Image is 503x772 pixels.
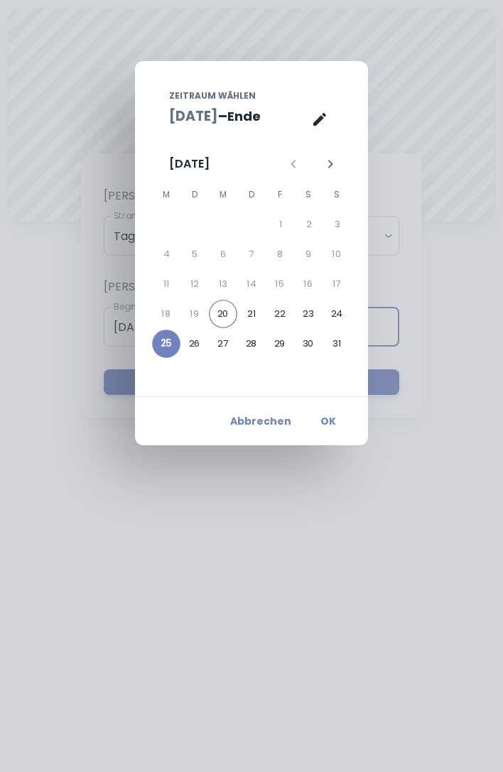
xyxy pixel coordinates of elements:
button: 23 [294,300,323,329]
h5: – [218,107,227,127]
span: Sonntag [324,180,350,209]
button: Nächster Monat [318,152,342,176]
span: Ende [227,107,261,126]
button: 25 [152,330,180,359]
span: Zeitraum wählen [169,89,256,102]
button: 28 [237,330,266,359]
button: 31 [323,330,351,359]
button: Abbrechen [225,408,297,434]
button: 29 [266,330,294,359]
span: Samstag [296,180,321,209]
span: Montag [153,180,179,209]
div: [DATE] [169,156,210,173]
span: Dienstag [182,180,207,209]
button: 30 [294,330,323,359]
button: Ende [227,107,261,127]
span: Freitag [267,180,293,209]
button: 27 [209,330,237,359]
span: Donnerstag [239,180,264,209]
button: 21 [237,300,266,329]
button: 22 [266,300,294,329]
button: OK [305,408,351,434]
button: 26 [180,330,209,359]
button: [DATE] [169,107,218,127]
button: Kalenderansicht ist geöffnet, zur Texteingabeansicht wechseln [305,105,334,134]
button: 20 [209,300,237,329]
button: 24 [323,300,351,329]
span: Mittwoch [210,180,236,209]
